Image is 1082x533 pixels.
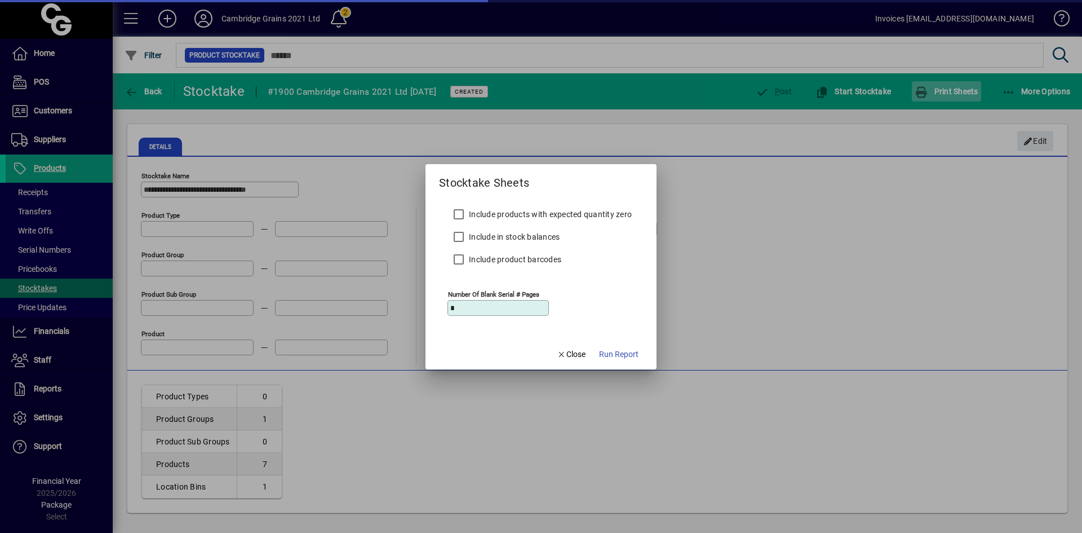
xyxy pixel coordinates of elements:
[467,209,632,220] label: Include products with expected quantity zero
[467,231,560,243] label: Include in stock balances
[599,349,638,360] span: Run Report
[552,345,591,365] button: Close
[425,164,543,192] h2: Stocktake Sheets
[595,345,643,365] button: Run Report
[467,254,561,265] label: Include product barcodes
[557,349,586,360] span: Close
[448,290,539,298] mat-label: Number of blank serial # pages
